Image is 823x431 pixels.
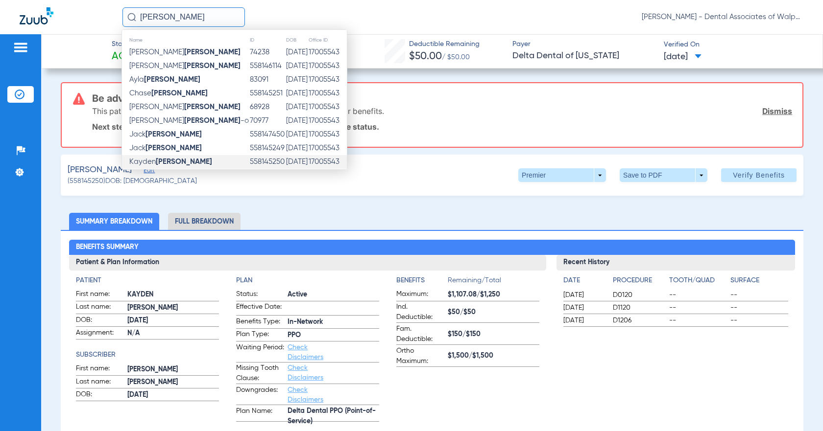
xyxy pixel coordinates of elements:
span: Chase [129,90,208,97]
span: [PERSON_NAME] [127,303,219,313]
li: Full Breakdown [168,213,241,230]
span: [PERSON_NAME] [127,364,219,375]
input: Search for patients [122,7,245,27]
th: DOB [286,35,308,45]
span: Assignment: [76,328,124,340]
span: In-Network [288,317,379,327]
span: [PERSON_NAME] [68,164,132,176]
span: [DATE] [563,290,605,300]
h4: Surface [730,275,788,286]
td: 558145249 [249,141,286,155]
span: $1,107.08/$1,250 [448,290,539,300]
td: 67668 [249,169,286,182]
strong: [PERSON_NAME] [184,103,241,111]
span: Jack [129,131,202,138]
td: [DATE] [286,141,308,155]
span: $50/$50 [448,307,539,318]
h4: Benefits [396,275,448,286]
span: Delta Dental PPO (Point-of-Service) [288,411,379,421]
span: Status [112,39,146,49]
h4: Plan [236,275,379,286]
td: [DATE] [286,169,308,182]
strong: [PERSON_NAME] [184,48,241,56]
td: [DATE] [286,59,308,73]
span: $1,500/$1,500 [448,351,539,361]
a: Check Disclaimers [288,344,323,361]
h4: Subscriber [76,350,219,360]
span: N/A [127,328,219,339]
img: hamburger-icon [13,42,28,53]
h3: Recent History [557,255,795,271]
span: [DATE] [563,316,605,325]
strong: [PERSON_NAME] [156,158,212,165]
li: Summary Breakdown [69,213,159,230]
h3: Be advised, Patient Coverage Inactive [92,93,792,103]
span: / $50.00 [442,54,470,61]
td: [DATE] [286,128,308,141]
span: Deductible Remaining [409,39,480,49]
td: 558146114 [249,59,286,73]
span: Ortho Maximum: [396,346,444,366]
img: Search Icon [127,13,136,22]
strong: [PERSON_NAME] [145,131,202,138]
span: -- [730,316,788,325]
span: [PERSON_NAME] [129,62,241,69]
p: Next step: If needed, verify with the patient to confirm their coverage status. [92,122,792,132]
span: Ayla [129,76,200,83]
span: Edit [144,167,152,176]
span: DOB: [76,315,124,327]
span: Missing Tooth Clause: [236,363,284,384]
span: [PERSON_NAME] [129,103,241,111]
span: [PERSON_NAME] [127,377,219,387]
span: (558145250) DOB: [DEMOGRAPHIC_DATA] [68,176,197,186]
span: Status: [236,289,284,301]
td: 17005543 [308,87,347,100]
span: Verified On [664,40,807,50]
th: Office ID [308,35,347,45]
td: 68928 [249,100,286,114]
strong: [PERSON_NAME] [151,90,208,97]
app-breakdown-title: Surface [730,275,788,289]
span: Downgrades: [236,385,284,405]
td: 17005543 [308,128,347,141]
td: 17005543 [308,141,347,155]
span: Delta Dental of [US_STATE] [512,50,655,62]
span: Active [112,50,146,64]
span: [DATE] [127,316,219,326]
span: Plan Name: [236,406,284,422]
td: 83091 [249,73,286,87]
a: Check Disclaimers [288,364,323,381]
span: Last name: [76,377,124,388]
td: 70977 [249,114,286,128]
span: [PERSON_NAME] - Dental Associates of Walpole [642,12,803,22]
span: Plan Type: [236,329,284,341]
span: KAYDEN [127,290,219,300]
td: 558147450 [249,128,286,141]
th: ID [249,35,286,45]
img: error-icon [73,93,85,105]
img: Zuub Logo [20,7,53,24]
td: [DATE] [286,155,308,169]
span: First name: [76,289,124,301]
span: -- [730,303,788,313]
span: $50.00 [409,51,442,62]
td: 17005543 [308,169,347,182]
strong: [PERSON_NAME] [145,144,202,152]
span: DOB: [76,389,124,401]
button: Save to PDF [620,168,707,182]
app-breakdown-title: Tooth/Quad [669,275,727,289]
strong: [PERSON_NAME] [184,62,241,69]
span: Payer [512,39,655,49]
iframe: Chat Widget [774,384,823,431]
td: 17005543 [308,100,347,114]
td: [DATE] [286,100,308,114]
span: -- [669,316,727,325]
td: [DATE] [286,87,308,100]
a: Check Disclaimers [288,386,323,403]
span: Ind. Deductible: [396,302,444,322]
span: D1206 [613,316,666,325]
span: -- [669,303,727,313]
span: D0120 [613,290,666,300]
